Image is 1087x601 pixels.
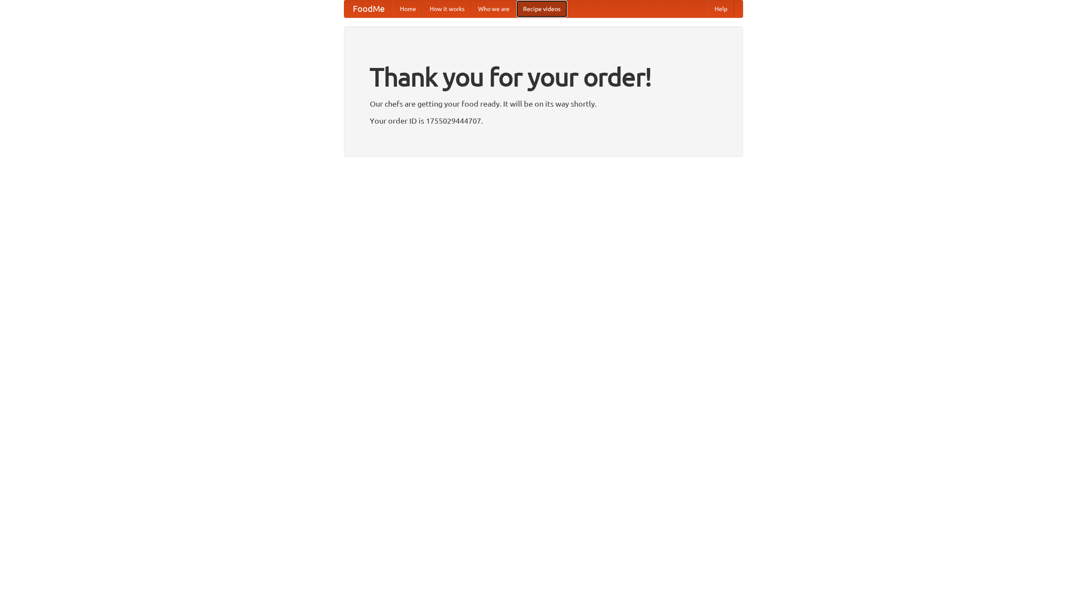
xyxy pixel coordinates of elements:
h1: Thank you for your order! [370,56,717,97]
a: FoodMe [344,0,393,17]
p: Our chefs are getting your food ready. It will be on its way shortly. [370,97,717,110]
a: Who we are [471,0,516,17]
a: Recipe videos [516,0,567,17]
a: How it works [423,0,471,17]
a: Home [393,0,423,17]
a: Help [708,0,734,17]
p: Your order ID is 1755029444707. [370,114,717,127]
